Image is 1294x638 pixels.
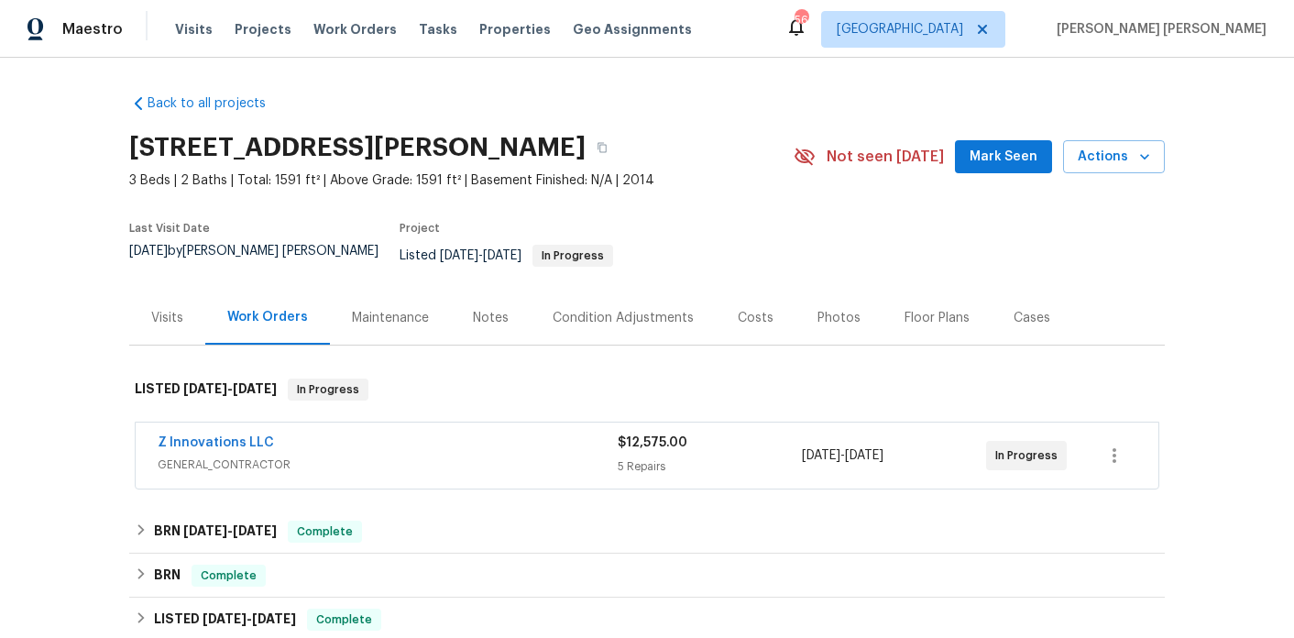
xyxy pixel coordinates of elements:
span: [DATE] [252,612,296,625]
span: Work Orders [313,20,397,38]
span: - [183,524,277,537]
span: [GEOGRAPHIC_DATA] [837,20,963,38]
span: [DATE] [483,249,521,262]
span: [DATE] [440,249,478,262]
span: In Progress [290,380,367,399]
span: Properties [479,20,551,38]
div: Cases [1014,309,1050,327]
span: - [802,446,883,465]
button: Actions [1063,140,1165,174]
a: Z Innovations LLC [158,436,274,449]
span: Tasks [419,23,457,36]
div: Condition Adjustments [553,309,694,327]
span: [DATE] [802,449,840,462]
div: LISTED [DATE]-[DATE]In Progress [129,360,1165,419]
h6: BRN [154,565,181,587]
span: In Progress [995,446,1065,465]
span: [DATE] [183,524,227,537]
a: Back to all projects [129,94,305,113]
h6: BRN [154,521,277,543]
span: Actions [1078,146,1150,169]
h2: [STREET_ADDRESS][PERSON_NAME] [129,138,586,157]
div: by [PERSON_NAME] [PERSON_NAME] [129,245,400,280]
span: [DATE] [129,245,168,258]
span: In Progress [534,250,611,261]
span: [DATE] [233,382,277,395]
span: Listed [400,249,613,262]
div: Floor Plans [905,309,970,327]
div: Work Orders [227,308,308,326]
span: - [203,612,296,625]
div: Costs [738,309,773,327]
span: Visits [175,20,213,38]
span: Complete [193,566,264,585]
span: [PERSON_NAME] [PERSON_NAME] [1049,20,1267,38]
span: Complete [309,610,379,629]
span: [DATE] [183,382,227,395]
span: Not seen [DATE] [827,148,944,166]
span: Geo Assignments [573,20,692,38]
div: Visits [151,309,183,327]
span: Maestro [62,20,123,38]
div: Photos [817,309,861,327]
span: Last Visit Date [129,223,210,234]
span: 3 Beds | 2 Baths | Total: 1591 ft² | Above Grade: 1591 ft² | Basement Finished: N/A | 2014 [129,171,794,190]
div: BRN [DATE]-[DATE]Complete [129,510,1165,554]
span: [DATE] [233,524,277,537]
span: Project [400,223,440,234]
span: [DATE] [203,612,247,625]
span: GENERAL_CONTRACTOR [158,456,618,474]
div: Notes [473,309,509,327]
span: $12,575.00 [618,436,687,449]
button: Copy Address [586,131,619,164]
span: Mark Seen [970,146,1037,169]
span: - [440,249,521,262]
span: Projects [235,20,291,38]
span: Complete [290,522,360,541]
div: Maintenance [352,309,429,327]
span: [DATE] [845,449,883,462]
div: 56 [795,11,807,29]
span: - [183,382,277,395]
h6: LISTED [154,609,296,631]
button: Mark Seen [955,140,1052,174]
div: BRN Complete [129,554,1165,598]
h6: LISTED [135,379,277,401]
div: 5 Repairs [618,457,802,476]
